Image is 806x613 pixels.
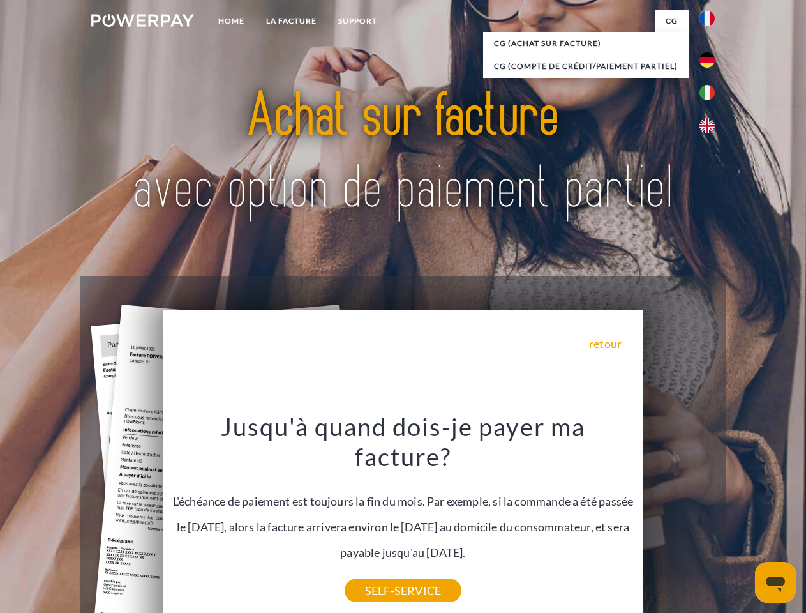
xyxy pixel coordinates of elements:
[699,118,715,133] img: en
[170,411,636,473] h3: Jusqu'à quand dois-je payer ma facture?
[207,10,255,33] a: Home
[699,85,715,100] img: it
[345,579,461,602] a: SELF-SERVICE
[170,411,636,591] div: L'échéance de paiement est toujours la fin du mois. Par exemple, si la commande a été passée le [...
[91,14,194,27] img: logo-powerpay-white.svg
[699,52,715,68] img: de
[255,10,327,33] a: LA FACTURE
[589,338,622,349] a: retour
[755,562,796,603] iframe: Bouton de lancement de la fenêtre de messagerie
[655,10,689,33] a: CG
[327,10,388,33] a: Support
[483,32,689,55] a: CG (achat sur facture)
[483,55,689,78] a: CG (Compte de crédit/paiement partiel)
[122,61,684,245] img: title-powerpay_fr.svg
[699,11,715,26] img: fr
